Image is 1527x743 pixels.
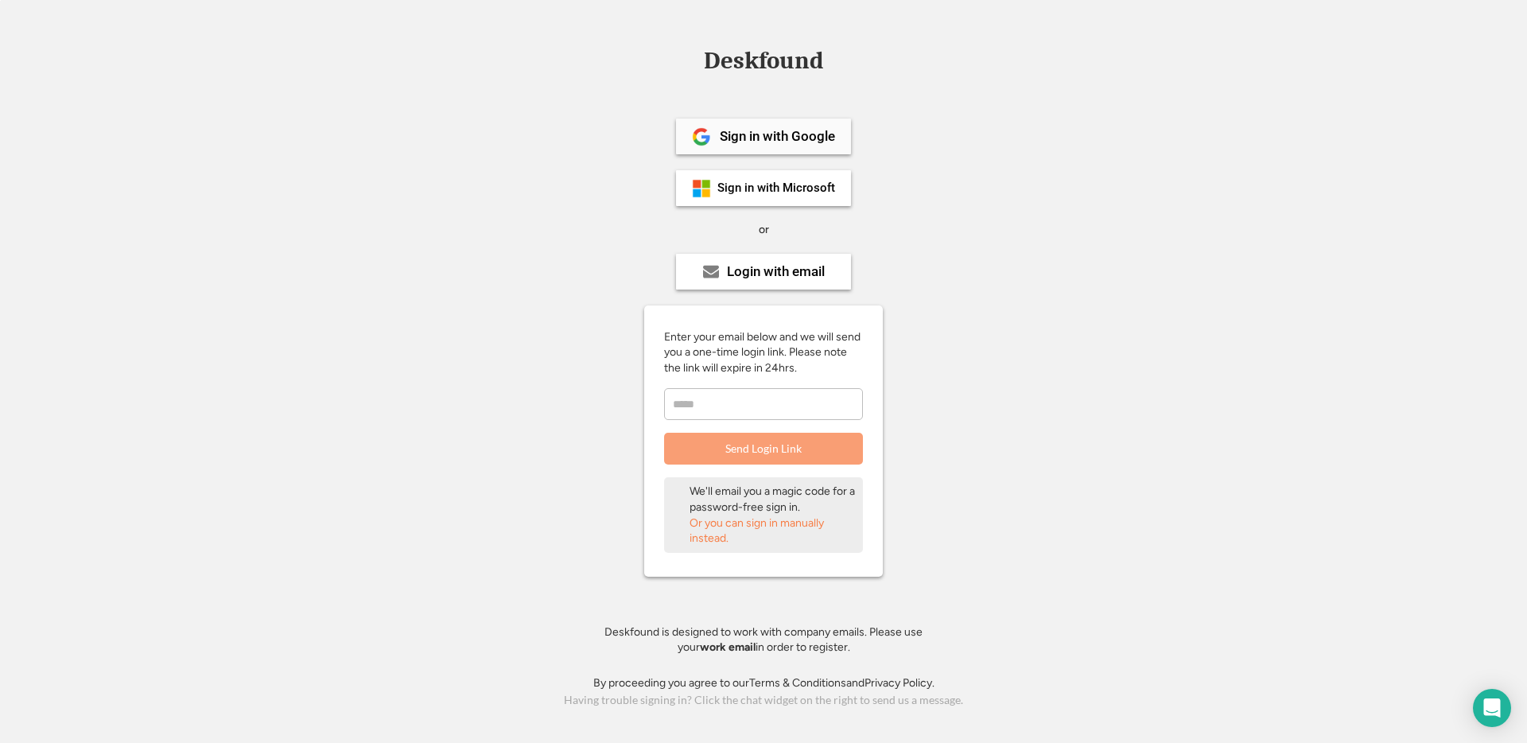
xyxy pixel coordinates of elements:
[720,130,835,143] div: Sign in with Google
[690,515,857,547] div: Or you can sign in manually instead.
[700,640,756,654] strong: work email
[692,179,711,198] img: ms-symbollockup_mssymbol_19.png
[585,624,942,655] div: Deskfound is designed to work with company emails. Please use your in order to register.
[664,329,863,376] div: Enter your email below and we will send you a one-time login link. Please note the link will expi...
[727,265,825,278] div: Login with email
[664,433,863,465] button: Send Login Link
[749,676,846,690] a: Terms & Conditions
[692,127,711,146] img: 1024px-Google__G__Logo.svg.png
[759,222,769,238] div: or
[1473,689,1511,727] div: Open Intercom Messenger
[690,484,857,515] div: We'll email you a magic code for a password-free sign in.
[865,676,934,690] a: Privacy Policy.
[593,675,934,691] div: By proceeding you agree to our and
[696,49,831,73] div: Deskfound
[717,182,835,194] div: Sign in with Microsoft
